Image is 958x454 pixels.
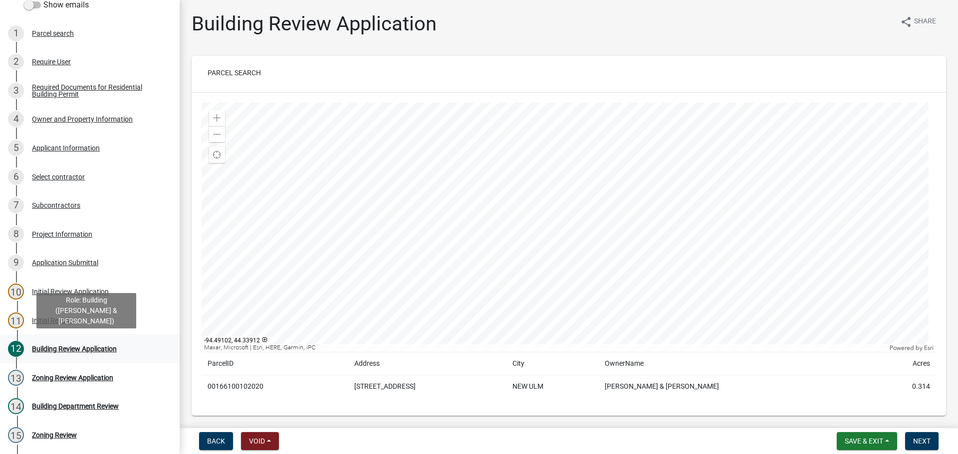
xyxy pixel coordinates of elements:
button: Next [905,432,939,450]
div: Maxar, Microsoft | Esri, HERE, Garmin, iPC [202,344,887,352]
button: Save & Exit [837,432,897,450]
div: 6 [8,169,24,185]
span: Next [913,437,931,445]
div: Application Submittal [32,259,98,266]
div: Building Department Review [32,403,119,410]
div: 1 [8,25,24,41]
button: Back [199,432,233,450]
div: 3 [8,83,24,99]
div: Project Information [32,231,92,238]
div: Find my location [209,147,225,163]
div: Building Review Application [32,345,117,352]
div: Powered by [887,344,936,352]
div: Zoom out [209,126,225,142]
div: Zoning Review [32,432,77,439]
button: Void [241,432,279,450]
td: [STREET_ADDRESS] [348,375,506,398]
div: Require User [32,58,71,65]
div: Applicant Information [32,145,100,151]
div: Parcel search [32,30,74,37]
button: Parcel search [200,64,269,82]
div: 5 [8,140,24,156]
td: 00166100102020 [202,375,348,398]
span: Void [249,437,265,445]
div: 4 [8,111,24,127]
div: 2 [8,54,24,70]
td: ParcelID [202,352,348,375]
td: [PERSON_NAME] & [PERSON_NAME] [599,375,871,398]
td: Address [348,352,506,375]
div: 7 [8,197,24,213]
td: OwnerName [599,352,871,375]
div: Select contractor [32,173,85,180]
div: Role: Building ([PERSON_NAME] & [PERSON_NAME]) [36,293,136,328]
a: Esri [924,344,934,351]
button: shareShare [892,12,944,31]
span: Back [207,437,225,445]
div: 12 [8,341,24,357]
div: 14 [8,398,24,414]
i: share [900,16,912,28]
div: Owner and Property Information [32,116,133,123]
span: Share [914,16,936,28]
div: 11 [8,312,24,328]
span: Save & Exit [845,437,883,445]
div: 8 [8,226,24,242]
div: Zoom in [209,110,225,126]
h1: Building Review Application [192,12,437,36]
div: Zoning Review Application [32,374,113,381]
div: Required Documents for Residential Building Permit [32,84,164,98]
td: City [506,352,599,375]
td: Acres [871,352,936,375]
div: Initial Review Application [32,288,109,295]
div: 13 [8,370,24,386]
td: 0.314 [871,375,936,398]
div: 9 [8,255,24,271]
div: Subcontractors [32,202,80,209]
div: Initial Review [32,317,72,324]
td: NEW ULM [506,375,599,398]
div: 10 [8,284,24,300]
div: 15 [8,427,24,443]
